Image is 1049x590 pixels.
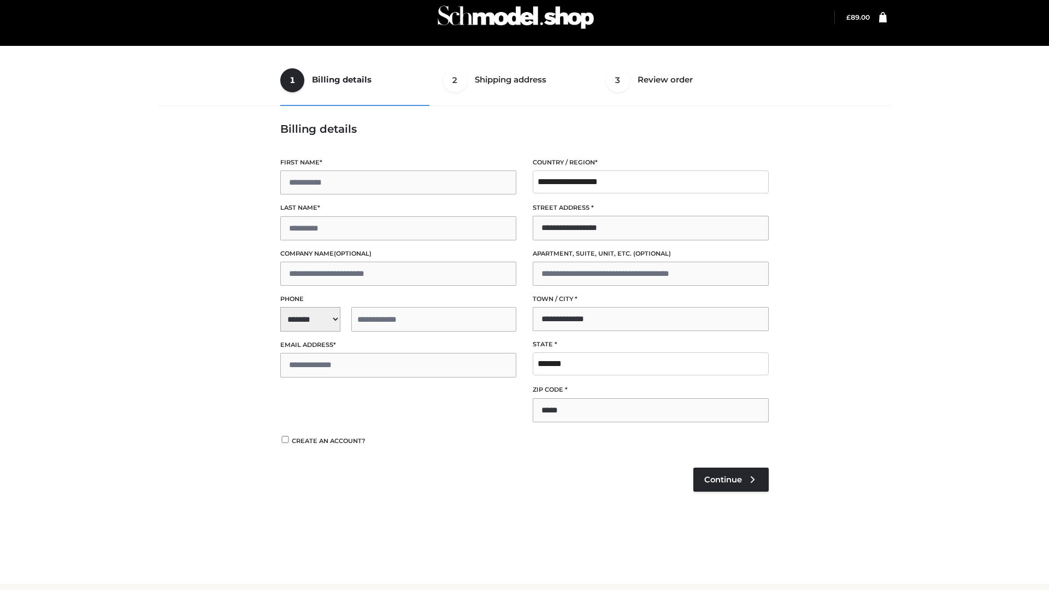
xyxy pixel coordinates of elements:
label: State [533,339,769,350]
label: Apartment, suite, unit, etc. [533,249,769,259]
label: Town / City [533,294,769,304]
span: Create an account? [292,437,366,445]
label: ZIP Code [533,385,769,395]
a: £89.00 [846,13,870,21]
label: Country / Region [533,157,769,168]
label: Street address [533,203,769,213]
label: Company name [280,249,516,259]
label: First name [280,157,516,168]
h3: Billing details [280,122,769,135]
span: (optional) [633,250,671,257]
input: Create an account? [280,436,290,443]
span: Continue [704,475,742,485]
span: £ [846,13,851,21]
label: Email address [280,340,516,350]
span: (optional) [334,250,372,257]
label: Phone [280,294,516,304]
a: Continue [693,468,769,492]
bdi: 89.00 [846,13,870,21]
label: Last name [280,203,516,213]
